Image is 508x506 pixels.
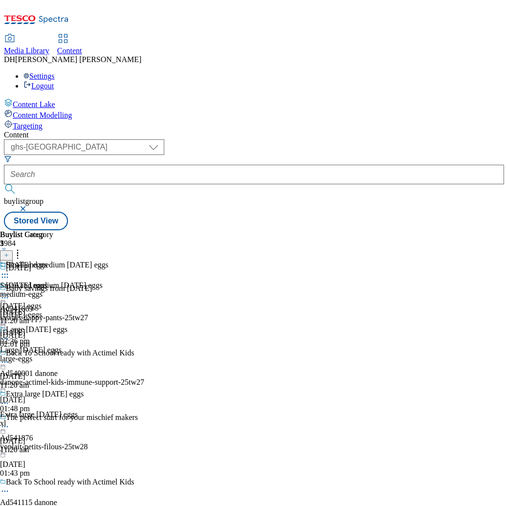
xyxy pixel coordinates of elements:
[6,325,67,334] div: Large [DATE] eggs
[6,390,84,398] div: Extra large [DATE] eggs
[4,165,504,184] input: Search
[4,197,44,205] span: buylistgroup
[57,46,82,55] span: Content
[4,120,504,131] a: Targeting
[4,155,12,163] svg: Search Filters
[6,349,134,357] div: Back To School ready with Actimel Kids
[4,109,504,120] a: Content Modelling
[6,478,134,486] div: Back To School ready with Actimel Kids
[4,98,504,109] a: Content Lake
[13,111,72,119] span: Content Modelling
[4,46,49,55] span: Media Library
[4,212,68,230] button: Stored View
[23,72,55,80] a: Settings
[23,82,54,90] a: Logout
[13,100,55,109] span: Content Lake
[4,55,15,64] span: DH
[13,122,43,130] span: Targeting
[15,55,141,64] span: [PERSON_NAME] [PERSON_NAME]
[6,261,109,269] div: Small and medium [DATE] eggs
[4,35,49,55] a: Media Library
[4,131,504,139] div: Content
[57,35,82,55] a: Content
